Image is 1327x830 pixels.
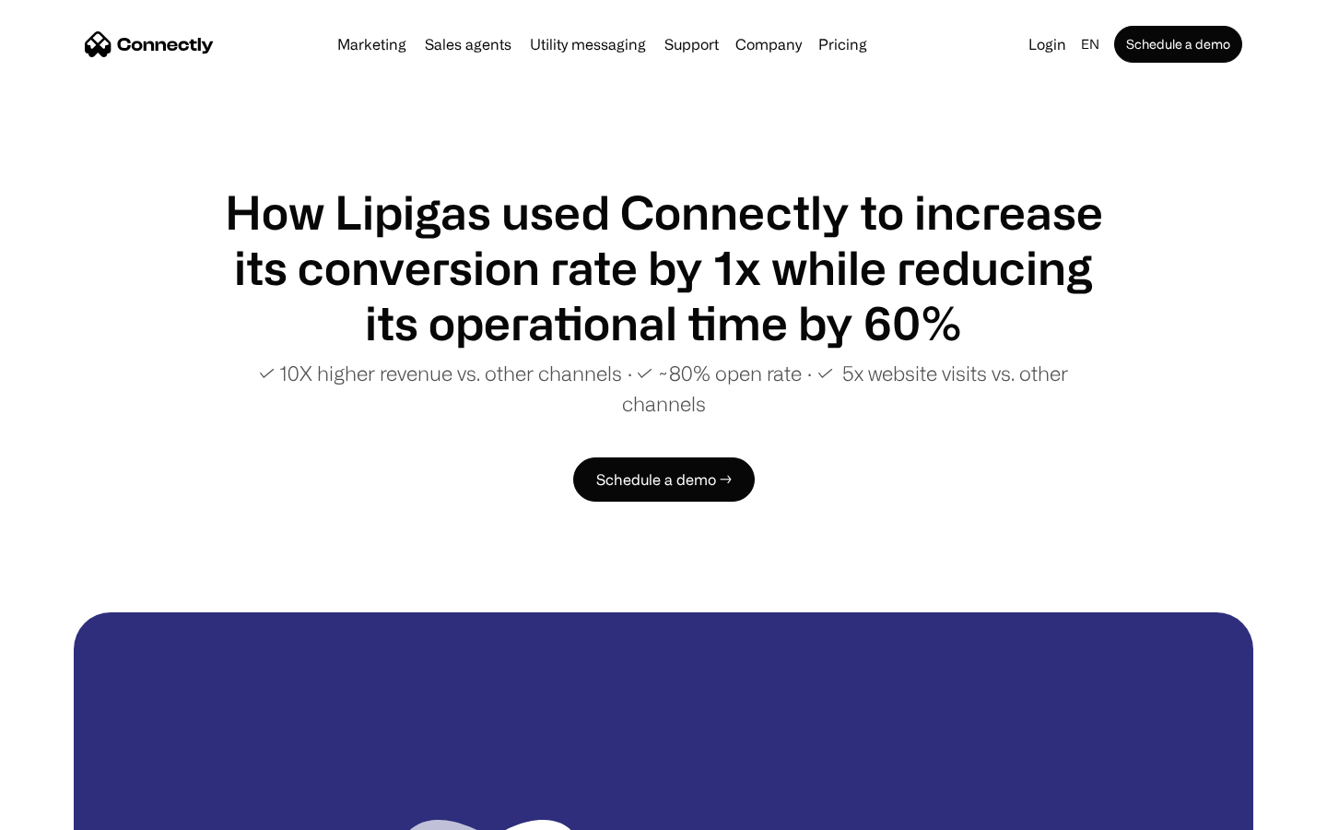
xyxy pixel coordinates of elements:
a: Utility messaging [523,37,653,52]
h1: How Lipigas used Connectly to increase its conversion rate by 1x while reducing its operational t... [221,184,1106,350]
div: en [1081,31,1099,57]
aside: Language selected: English [18,796,111,824]
a: Sales agents [417,37,519,52]
div: Company [735,31,802,57]
a: Marketing [330,37,414,52]
a: Schedule a demo [1114,26,1242,63]
a: Pricing [811,37,875,52]
a: Support [657,37,726,52]
p: ✓ 10X higher revenue vs. other channels ∙ ✓ ~80% open rate ∙ ✓ 5x website visits vs. other channels [221,358,1106,419]
a: Schedule a demo → [573,457,755,502]
ul: Language list [37,798,111,824]
a: Login [1021,31,1074,57]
